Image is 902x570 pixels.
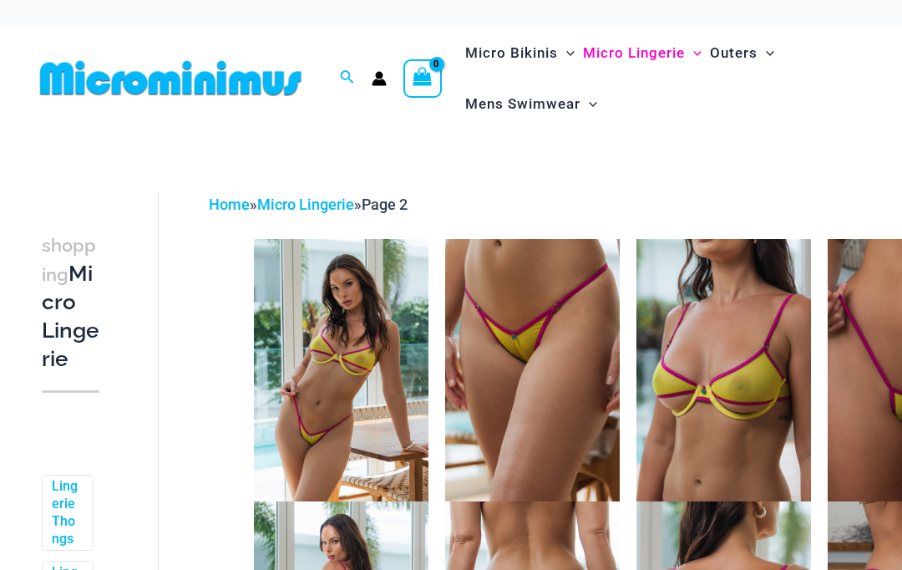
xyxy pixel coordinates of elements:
[758,32,774,74] span: Menu Toggle
[461,28,579,79] a: Micro BikinisMenu ToggleMenu Toggle
[685,32,702,74] span: Menu Toggle
[42,235,96,285] span: shopping
[254,239,428,501] img: Dangers Kiss Solar Flair 1060 Bra 6060 Thong 01
[580,83,597,125] span: Menu Toggle
[465,32,558,74] span: Micro Bikinis
[710,32,758,74] span: Outers
[636,239,811,501] img: Dangers Kiss Solar Flair 1060 Bra 01
[461,79,601,130] a: Mens SwimwearMenu ToggleMenu Toggle
[52,478,80,547] a: Lingerie Thongs
[445,239,620,501] img: Dangers Kiss Solar Flair 6060 Thong 01
[558,32,575,74] span: Menu Toggle
[42,231,99,374] h3: Micro Lingerie
[257,196,354,213] a: Micro Lingerie
[209,196,250,213] a: Home
[579,28,706,79] a: Micro LingerieMenu ToggleMenu Toggle
[33,59,308,97] img: MM SHOP LOGO FLAT
[706,28,778,79] a: OutersMenu ToggleMenu Toggle
[340,68,355,89] a: Search icon link
[459,25,869,132] nav: Site Navigation
[403,59,442,98] a: View Shopping Cart, empty
[465,83,580,125] span: Mens Swimwear
[362,196,408,213] span: Page 2
[583,32,685,74] span: Micro Lingerie
[209,196,408,213] span: » »
[372,71,387,86] a: Account icon link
